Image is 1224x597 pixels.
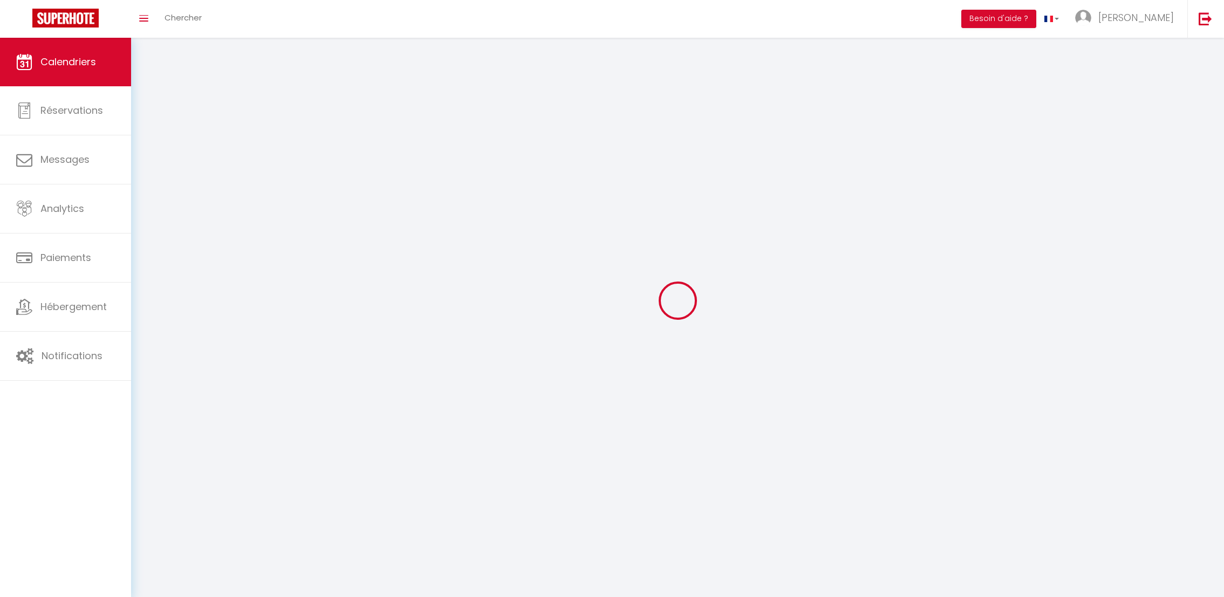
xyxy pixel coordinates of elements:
span: Analytics [40,202,84,215]
img: ... [1075,10,1091,26]
span: Chercher [165,12,202,23]
span: Hébergement [40,300,107,313]
span: Paiements [40,251,91,264]
img: Super Booking [32,9,99,28]
span: Messages [40,153,90,166]
span: Réservations [40,104,103,117]
button: Besoin d'aide ? [961,10,1036,28]
span: Calendriers [40,55,96,68]
span: [PERSON_NAME] [1098,11,1174,24]
span: Notifications [42,349,102,362]
img: logout [1199,12,1212,25]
